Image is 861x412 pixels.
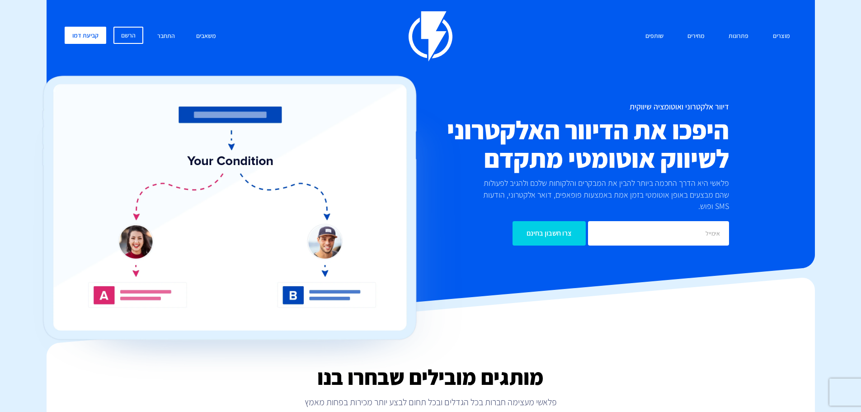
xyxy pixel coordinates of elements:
a: התחבר [151,27,182,46]
a: שותפים [639,27,670,46]
p: פלאשי מעצימה חברות בכל הגדלים ובכל תחום לבצע יותר מכירות בפחות מאמץ [47,396,815,408]
h2: היפכו את הדיוור האלקטרוני לשיווק אוטומטי מתקדם [376,116,729,173]
h2: מותגים מובילים שבחרו בנו [47,365,815,389]
h1: דיוור אלקטרוני ואוטומציה שיווקית [376,102,729,111]
a: קביעת דמו [65,27,106,44]
input: אימייל [588,221,729,246]
a: מחירים [681,27,711,46]
a: מוצרים [766,27,797,46]
a: הרשם [113,27,143,44]
p: פלאשי היא הדרך החכמה ביותר להבין את המבקרים והלקוחות שלכם ולהגיב לפעולות שהם מבצעים באופן אוטומטי... [468,177,729,212]
a: משאבים [189,27,223,46]
input: צרו חשבון בחינם [513,221,586,246]
a: פתרונות [722,27,755,46]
